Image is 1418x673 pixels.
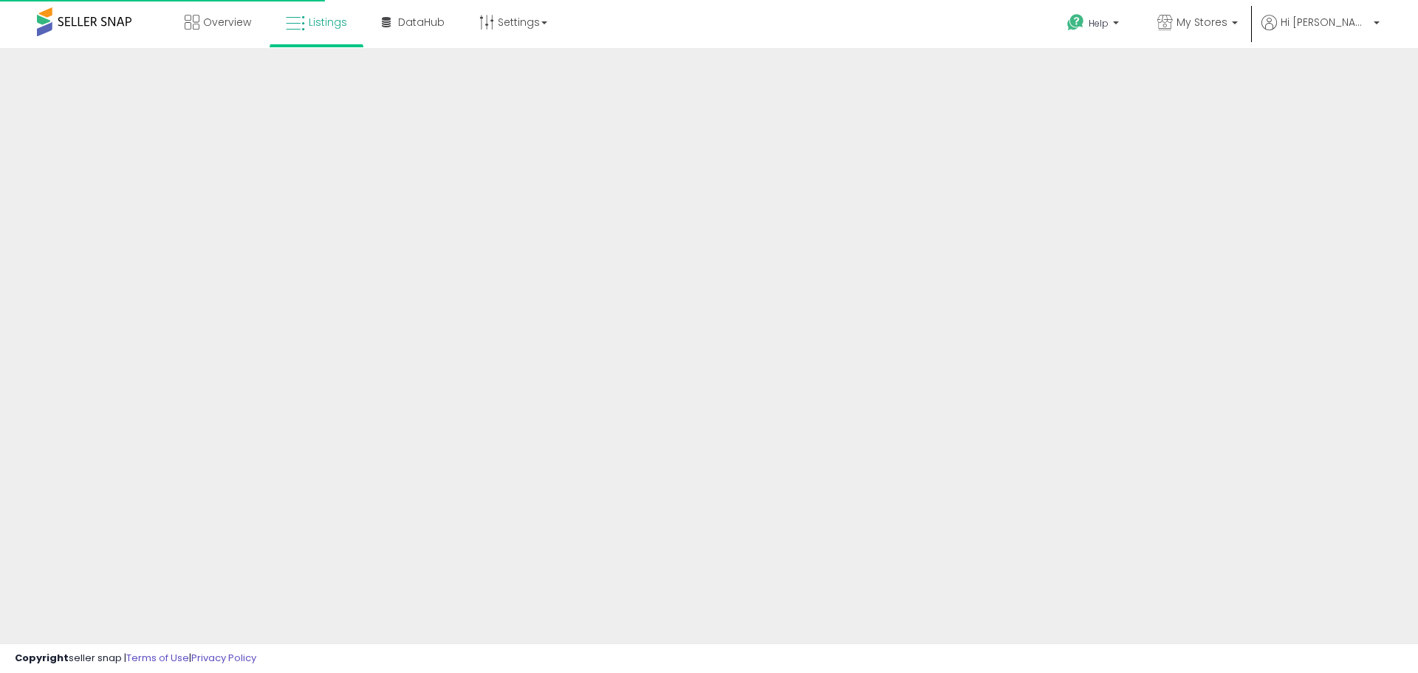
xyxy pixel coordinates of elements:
[15,651,69,665] strong: Copyright
[309,15,347,30] span: Listings
[126,651,189,665] a: Terms of Use
[203,15,251,30] span: Overview
[398,15,445,30] span: DataHub
[15,652,256,666] div: seller snap | |
[1176,15,1227,30] span: My Stores
[1055,2,1134,48] a: Help
[1261,15,1380,48] a: Hi [PERSON_NAME]
[1281,15,1369,30] span: Hi [PERSON_NAME]
[1066,13,1085,32] i: Get Help
[1089,17,1109,30] span: Help
[191,651,256,665] a: Privacy Policy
